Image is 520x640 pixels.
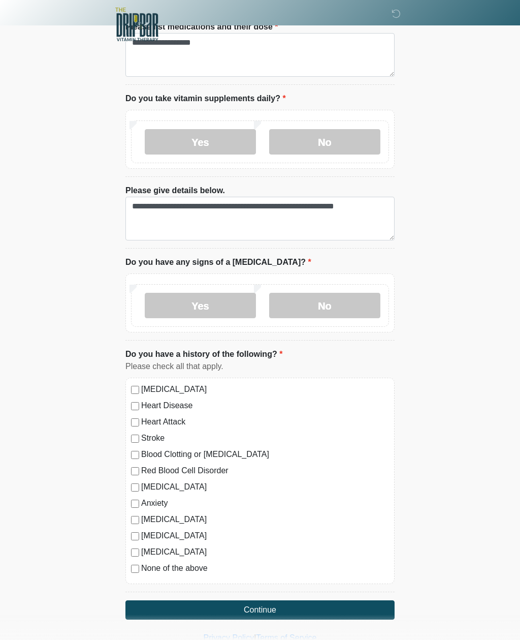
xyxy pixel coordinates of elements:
div: Please check all that apply. [125,360,395,373]
input: None of the above [131,565,139,573]
input: Heart Attack [131,418,139,426]
input: Heart Disease [131,402,139,410]
img: The DRIPBaR - Alamo Ranch SATX Logo [115,8,158,41]
input: [MEDICAL_DATA] [131,516,139,524]
label: [MEDICAL_DATA] [141,383,389,395]
label: Blood Clotting or [MEDICAL_DATA] [141,448,389,461]
label: Please give details below. [125,185,225,197]
label: Yes [145,293,256,318]
input: [MEDICAL_DATA] [131,386,139,394]
input: Anxiety [131,500,139,508]
label: No [269,129,380,155]
label: Do you have a history of the following? [125,348,282,360]
input: [MEDICAL_DATA] [131,532,139,540]
input: Stroke [131,435,139,443]
label: Do you have any signs of a [MEDICAL_DATA]? [125,256,311,268]
label: Stroke [141,432,389,444]
label: Anxiety [141,497,389,509]
label: [MEDICAL_DATA] [141,481,389,493]
input: Blood Clotting or [MEDICAL_DATA] [131,451,139,459]
label: None of the above [141,562,389,574]
label: [MEDICAL_DATA] [141,546,389,558]
input: [MEDICAL_DATA] [131,483,139,492]
label: Heart Disease [141,400,389,412]
input: Red Blood Cell Disorder [131,467,139,475]
label: Yes [145,129,256,155]
label: [MEDICAL_DATA] [141,530,389,542]
label: Heart Attack [141,416,389,428]
label: [MEDICAL_DATA] [141,513,389,526]
input: [MEDICAL_DATA] [131,548,139,557]
label: Do you take vitamin supplements daily? [125,93,286,105]
button: Continue [125,600,395,620]
label: No [269,293,380,318]
label: Red Blood Cell Disorder [141,465,389,477]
